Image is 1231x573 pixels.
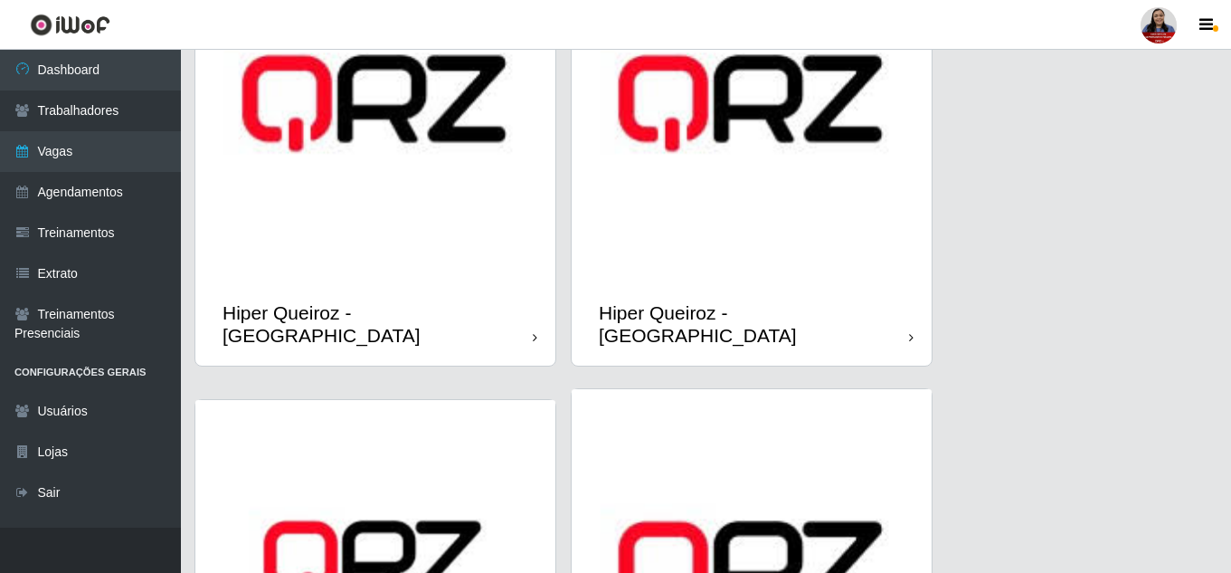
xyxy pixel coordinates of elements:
[223,301,533,347] div: Hiper Queiroz - [GEOGRAPHIC_DATA]
[30,14,110,36] img: CoreUI Logo
[599,301,909,347] div: Hiper Queiroz - [GEOGRAPHIC_DATA]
